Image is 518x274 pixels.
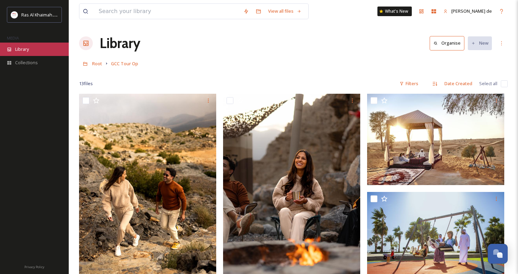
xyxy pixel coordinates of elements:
img: Logo_RAKTDA_RGB-01.png [11,11,18,18]
span: GCC Tour Op [111,60,138,67]
span: [PERSON_NAME] de [451,8,492,14]
button: Organise [430,36,464,50]
span: 13 file s [79,80,93,87]
span: MEDIA [7,35,19,41]
a: What's New [377,7,412,16]
a: [PERSON_NAME] de [440,4,495,18]
button: Open Chat [488,244,508,264]
img: 2T3A8209-Edit.tif [367,94,504,185]
div: Filters [396,77,422,90]
span: Select all [479,80,497,87]
button: New [468,36,492,50]
span: Ras Al Khaimah Tourism Development Authority [21,11,119,18]
span: Library [15,46,29,53]
span: Collections [15,59,38,66]
a: Privacy Policy [24,262,44,271]
a: Root [92,59,102,68]
span: Privacy Policy [24,265,44,269]
div: Date Created [441,77,476,90]
a: Library [100,33,140,54]
span: Root [92,60,102,67]
input: Search your library [95,4,240,19]
a: View all files [265,4,305,18]
a: GCC Tour Op [111,59,138,68]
